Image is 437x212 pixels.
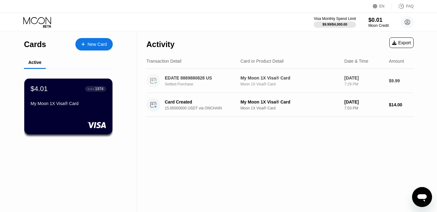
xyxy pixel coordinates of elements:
div: Visa Monthly Spend Limit$9.99/$4,000.00 [314,17,356,28]
div: My Moon 1X Visa® Card [240,99,340,104]
div: $14.00 [389,102,414,107]
div: [DATE] [344,75,384,80]
div: $9.99 / $4,000.00 [322,22,347,26]
div: Moon 1X Visa® Card [240,106,340,110]
div: Active [28,60,41,65]
div: $0.01Moon Credit [368,17,389,28]
div: Moon 1X Visa® Card [240,82,340,86]
div: EN [379,4,385,8]
div: 15.65000000 USDT via ONCHAIN [165,106,245,110]
div: New Card [88,42,107,47]
div: 7:03 PM [344,106,384,110]
div: Activity [146,40,174,49]
div: EDATE 8889880828 USSettled PurchaseMy Moon 1X Visa® CardMoon 1X Visa® Card[DATE]7:29 PM$9.99 [146,69,414,93]
div: Date & Time [344,59,368,64]
div: $0.01 [368,17,389,23]
div: My Moon 1X Visa® Card [240,75,340,80]
div: EN [373,3,392,9]
div: Card or Product Detail [240,59,284,64]
div: Export [392,40,411,45]
div: 7:29 PM [344,82,384,86]
div: EDATE 8889880828 US [165,75,239,80]
div: [DATE] [344,99,384,104]
div: $4.01● ● ● ●1974My Moon 1X Visa® Card [24,79,112,134]
div: Settled Purchase [165,82,245,86]
div: Moon Credit [368,23,389,28]
div: Card Created15.65000000 USDT via ONCHAINMy Moon 1X Visa® CardMoon 1X Visa® Card[DATE]7:03 PM$14.00 [146,93,414,117]
div: Amount [389,59,404,64]
div: Visa Monthly Spend Limit [314,17,356,21]
iframe: Button to launch messaging window [412,187,432,207]
div: Card Created [165,99,239,104]
div: My Moon 1X Visa® Card [31,101,106,106]
div: Cards [24,40,46,49]
div: ● ● ● ● [88,88,94,90]
div: Transaction Detail [146,59,181,64]
div: $9.99 [389,78,414,83]
div: Export [389,37,414,48]
div: FAQ [392,3,414,9]
div: 1974 [95,87,103,91]
div: New Card [75,38,113,51]
div: FAQ [406,4,414,8]
div: $4.01 [31,85,48,93]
